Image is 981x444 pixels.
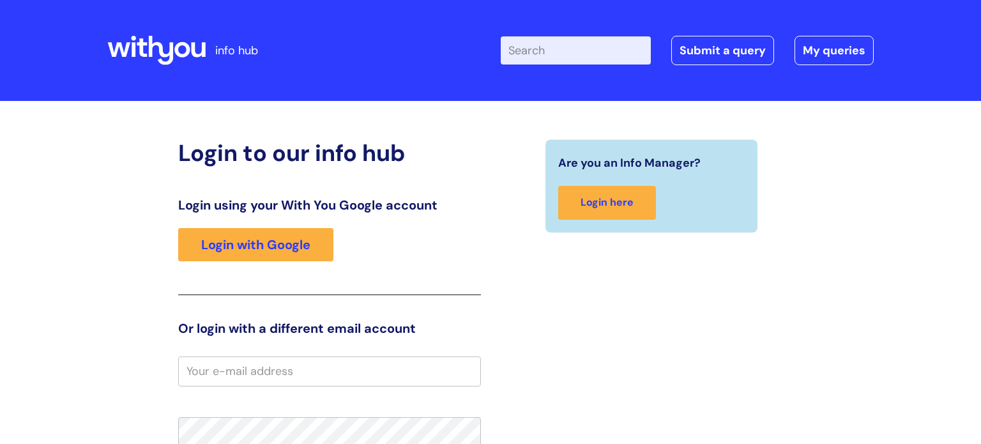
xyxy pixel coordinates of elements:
h3: Login using your With You Google account [178,197,481,213]
span: Are you an Info Manager? [558,153,701,173]
a: Login here [558,186,656,220]
a: My queries [795,36,874,65]
h2: Login to our info hub [178,139,481,167]
a: Login with Google [178,228,333,261]
p: info hub [215,40,258,61]
a: Submit a query [671,36,774,65]
h3: Or login with a different email account [178,321,481,336]
input: Search [501,36,651,65]
input: Your e-mail address [178,356,481,386]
